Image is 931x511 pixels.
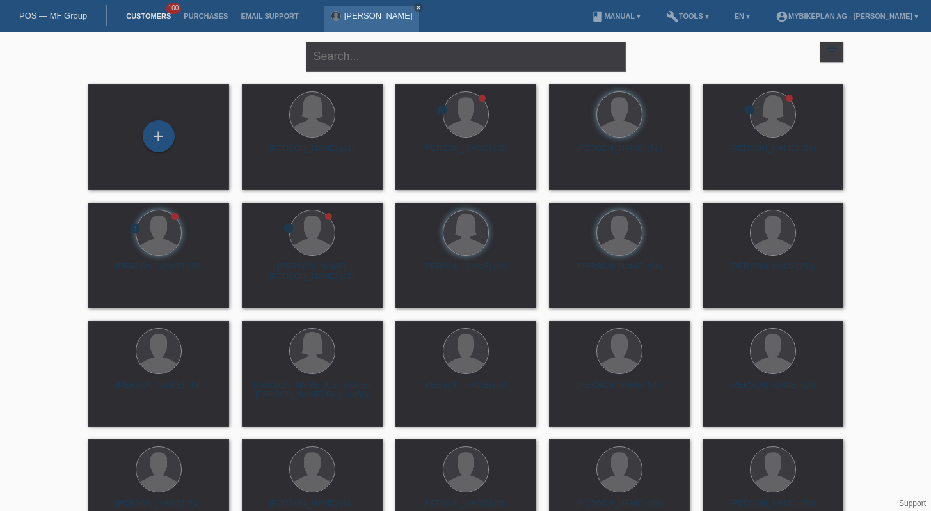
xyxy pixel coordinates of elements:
div: [PERSON_NAME] (53) [713,262,833,282]
a: Purchases [177,12,234,20]
div: [PERSON_NAME] (23) [713,380,833,400]
div: unconfirmed, pending [129,223,141,236]
div: [PERSON_NAME] [PERSON_NAME] (45) [252,262,372,282]
div: [PERSON_NAME] (32) [406,143,526,164]
a: Customers [120,12,177,20]
a: [PERSON_NAME] [344,11,413,20]
div: [PERSON_NAME] (21) [252,143,372,164]
a: account_circleMybikeplan AG - [PERSON_NAME] ▾ [769,12,925,20]
div: [PERSON_NAME] (29) [713,143,833,164]
i: error [283,223,294,234]
span: 100 [166,3,182,14]
div: [PERSON_NAME] (35) [99,262,219,282]
a: Email Support [234,12,305,20]
i: filter_list [825,44,839,58]
i: book [591,10,604,23]
a: Support [899,499,926,508]
div: [PERSON_NAME] (35) [559,380,680,400]
div: [PERSON_NAME] (64) [559,262,680,282]
a: bookManual ▾ [585,12,647,20]
div: unconfirmed, pending [283,223,294,236]
div: [PERSON_NAME] [US_STATE][PERSON_NAME] Bogadi (59) [252,380,372,400]
i: error [436,104,448,116]
input: Search... [306,42,626,72]
a: buildTools ▾ [660,12,715,20]
i: close [415,4,422,11]
i: build [666,10,679,23]
div: unconfirmed, pending [436,104,448,118]
i: error [744,104,755,116]
a: POS — MF Group [19,11,87,20]
a: EN ▾ [728,12,756,20]
a: close [414,3,423,12]
i: account_circle [776,10,788,23]
div: [PERSON_NAME] (46) [99,380,219,400]
div: Add customer [143,125,174,147]
div: [PERSON_NAME] (24) [406,262,526,282]
div: unconfirmed, pending [744,104,755,118]
i: error [129,223,141,234]
div: [PERSON_NAME] (52) [559,143,680,164]
div: [PERSON_NAME] (59) [406,380,526,400]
